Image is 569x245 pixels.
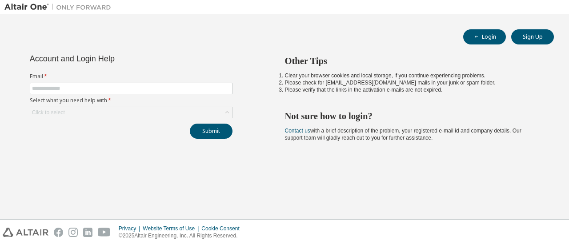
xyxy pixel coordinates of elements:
button: Sign Up [511,29,554,44]
li: Clear your browser cookies and local storage, if you continue experiencing problems. [285,72,538,79]
label: Email [30,73,232,80]
h2: Not sure how to login? [285,110,538,122]
div: Account and Login Help [30,55,192,62]
img: youtube.svg [98,228,111,237]
h2: Other Tips [285,55,538,67]
div: Privacy [119,225,143,232]
img: altair_logo.svg [3,228,48,237]
span: with a brief description of the problem, your registered e-mail id and company details. Our suppo... [285,128,521,141]
div: Click to select [30,107,232,118]
p: © 2025 Altair Engineering, Inc. All Rights Reserved. [119,232,245,240]
a: Contact us [285,128,310,134]
button: Submit [190,124,232,139]
button: Login [463,29,506,44]
label: Select what you need help with [30,97,232,104]
li: Please check for [EMAIL_ADDRESS][DOMAIN_NAME] mails in your junk or spam folder. [285,79,538,86]
img: Altair One [4,3,116,12]
div: Website Terms of Use [143,225,201,232]
img: facebook.svg [54,228,63,237]
img: linkedin.svg [83,228,92,237]
img: instagram.svg [68,228,78,237]
div: Click to select [32,109,65,116]
div: Cookie Consent [201,225,244,232]
li: Please verify that the links in the activation e-mails are not expired. [285,86,538,93]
